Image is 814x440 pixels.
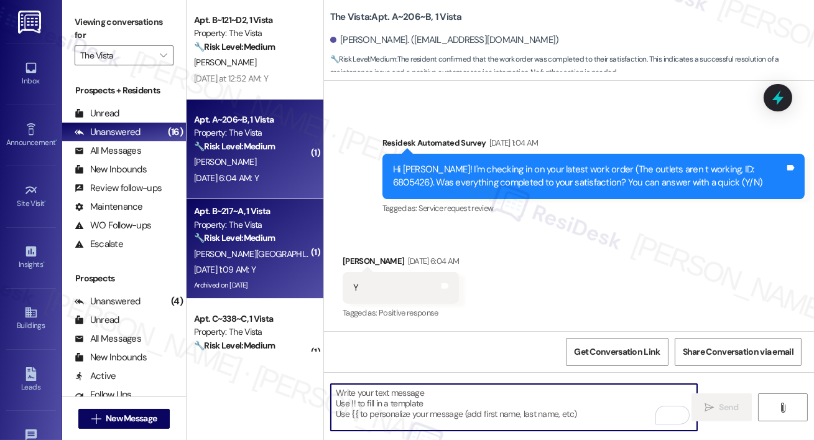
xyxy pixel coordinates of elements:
[194,312,309,325] div: Apt. C~338~C, 1 Vista
[62,84,186,97] div: Prospects + Residents
[75,388,132,401] div: Follow Ups
[683,345,793,358] span: Share Conversation via email
[75,144,141,157] div: All Messages
[43,258,45,267] span: •
[194,141,275,152] strong: 🔧 Risk Level: Medium
[6,180,56,213] a: Site Visit •
[330,34,559,47] div: [PERSON_NAME]. ([EMAIL_ADDRESS][DOMAIN_NAME])
[6,363,56,397] a: Leads
[675,338,802,366] button: Share Conversation via email
[194,264,256,275] div: [DATE] 1:09 AM: Y
[194,156,256,167] span: [PERSON_NAME]
[353,281,358,294] div: Y
[75,314,119,327] div: Unread
[405,255,460,268] div: [DATE] 6:04 AM
[382,136,805,154] div: Residesk Automated Survey
[75,351,147,364] div: New Inbounds
[78,409,170,429] button: New Message
[194,27,309,40] div: Property: The Vista
[566,338,668,366] button: Get Conversation Link
[330,53,814,80] span: : The resident confirmed that the work order was completed to their satisfaction. This indicates ...
[75,370,116,383] div: Active
[75,163,147,176] div: New Inbounds
[194,172,259,184] div: [DATE] 6:04 AM: Y
[486,136,539,149] div: [DATE] 1:04 AM
[379,307,438,318] span: Positive response
[194,126,309,139] div: Property: The Vista
[330,11,462,24] b: The Vista: Apt. A~206~B, 1 Vista
[194,248,335,260] span: [PERSON_NAME][GEOGRAPHIC_DATA]
[75,107,119,120] div: Unread
[691,393,752,421] button: Send
[194,232,275,243] strong: 🔧 Risk Level: Medium
[343,255,459,272] div: [PERSON_NAME]
[574,345,660,358] span: Get Conversation Link
[75,182,162,195] div: Review follow-ups
[55,136,57,145] span: •
[6,302,56,335] a: Buildings
[6,57,56,91] a: Inbox
[393,163,785,190] div: Hi [PERSON_NAME]! I'm checking in on your latest work order (The outlets aren t working, ID: 6805...
[18,11,44,34] img: ResiDesk Logo
[62,272,186,285] div: Prospects
[75,12,173,45] label: Viewing conversations for
[194,205,309,218] div: Apt. B~217~A, 1 Vista
[75,295,141,308] div: Unanswered
[343,304,459,322] div: Tagged as:
[91,414,101,424] i: 
[160,50,167,60] i: 
[106,412,157,425] span: New Message
[75,238,123,251] div: Escalate
[719,401,739,414] span: Send
[194,14,309,27] div: Apt. B~121~D2, 1 Vista
[75,332,141,345] div: All Messages
[194,340,275,351] strong: 🔧 Risk Level: Medium
[194,325,309,339] div: Property: The Vista
[778,403,787,413] i: 
[194,113,309,126] div: Apt. A~206~B, 1 Vista
[330,54,396,64] strong: 🔧 Risk Level: Medium
[382,199,805,217] div: Tagged as:
[165,123,186,142] div: (16)
[168,292,186,311] div: (4)
[75,200,143,213] div: Maintenance
[6,241,56,274] a: Insights •
[75,126,141,139] div: Unanswered
[80,45,154,65] input: All communities
[45,197,47,206] span: •
[331,384,697,431] textarea: To enrich screen reader interactions, please activate Accessibility in Grammarly extension settings
[194,57,256,68] span: [PERSON_NAME]
[194,73,268,84] div: [DATE] at 12:52 AM: Y
[193,278,310,293] div: Archived on [DATE]
[194,218,309,232] div: Property: The Vista
[419,203,494,213] span: Service request review
[194,41,275,52] strong: 🔧 Risk Level: Medium
[705,403,714,413] i: 
[75,219,151,232] div: WO Follow-ups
